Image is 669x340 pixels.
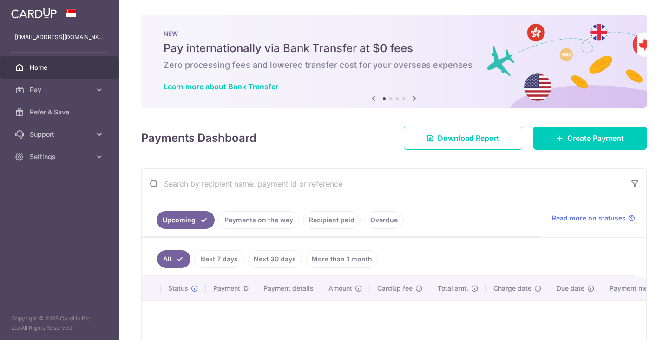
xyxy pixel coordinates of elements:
[328,284,352,293] span: Amount
[141,130,256,147] h4: Payments Dashboard
[30,85,91,94] span: Pay
[552,213,626,223] span: Read more on statuses
[306,250,378,268] a: More than 1 month
[164,82,278,91] a: Learn more about Bank Transfer
[141,15,647,108] img: Bank transfer banner
[30,63,91,72] span: Home
[30,130,91,139] span: Support
[377,284,413,293] span: CardUp fee
[15,33,104,42] p: [EMAIL_ADDRESS][DOMAIN_NAME]
[157,250,190,268] a: All
[30,152,91,161] span: Settings
[567,133,624,144] span: Create Payment
[364,211,404,229] a: Overdue
[157,211,215,229] a: Upcoming
[194,250,244,268] a: Next 7 days
[533,127,647,150] a: Create Payment
[404,127,522,150] a: Download Report
[164,60,624,71] h6: Zero processing fees and lowered transfer cost for your overseas expenses
[142,169,624,199] input: Search by recipient name, payment id or reference
[218,211,299,229] a: Payments on the way
[303,211,361,229] a: Recipient paid
[552,213,635,223] a: Read more on statuses
[493,284,531,293] span: Charge date
[256,276,321,300] th: Payment details
[438,133,499,144] span: Download Report
[248,250,302,268] a: Next 30 days
[30,107,91,117] span: Refer & Save
[206,276,256,300] th: Payment ID
[164,30,624,37] p: NEW
[168,284,188,293] span: Status
[164,41,624,56] h5: Pay internationally via Bank Transfer at $0 fees
[11,7,57,19] img: CardUp
[557,284,584,293] span: Due date
[438,284,468,293] span: Total amt.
